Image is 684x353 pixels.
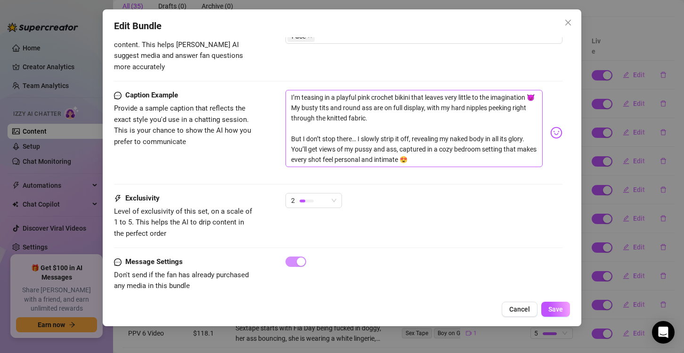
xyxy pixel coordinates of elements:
span: Level of exclusivity of this set, on a scale of 1 to 5. This helps the AI to drip content in the ... [114,207,252,238]
span: close [564,19,572,26]
span: 2 [291,193,295,208]
button: Save [541,302,570,317]
span: Select the body parts clearly visible in the content. This helps [PERSON_NAME] AI suggest media a... [114,29,244,71]
span: Don't send if the fan has already purchased any media in this bundle [114,271,249,290]
span: message [114,257,122,268]
img: svg%3e [550,127,562,139]
span: Close [561,19,576,26]
strong: Message Settings [125,257,183,266]
button: Cancel [502,302,537,317]
span: message [114,90,122,101]
button: Close [561,15,576,30]
span: Cancel [509,305,530,313]
span: thunderbolt [114,193,122,204]
span: Edit Bundle [114,19,162,33]
textarea: I’m teasing in a playful pink crochet bikini that leaves very little to the imagination 😈 My bust... [285,90,543,167]
span: Save [548,305,563,313]
span: Provide a sample caption that reflects the exact style you'd use in a chatting session. This is y... [114,104,251,146]
strong: Caption Example [125,91,178,99]
strong: Exclusivity [125,194,160,202]
div: Open Intercom Messenger [652,321,675,344]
